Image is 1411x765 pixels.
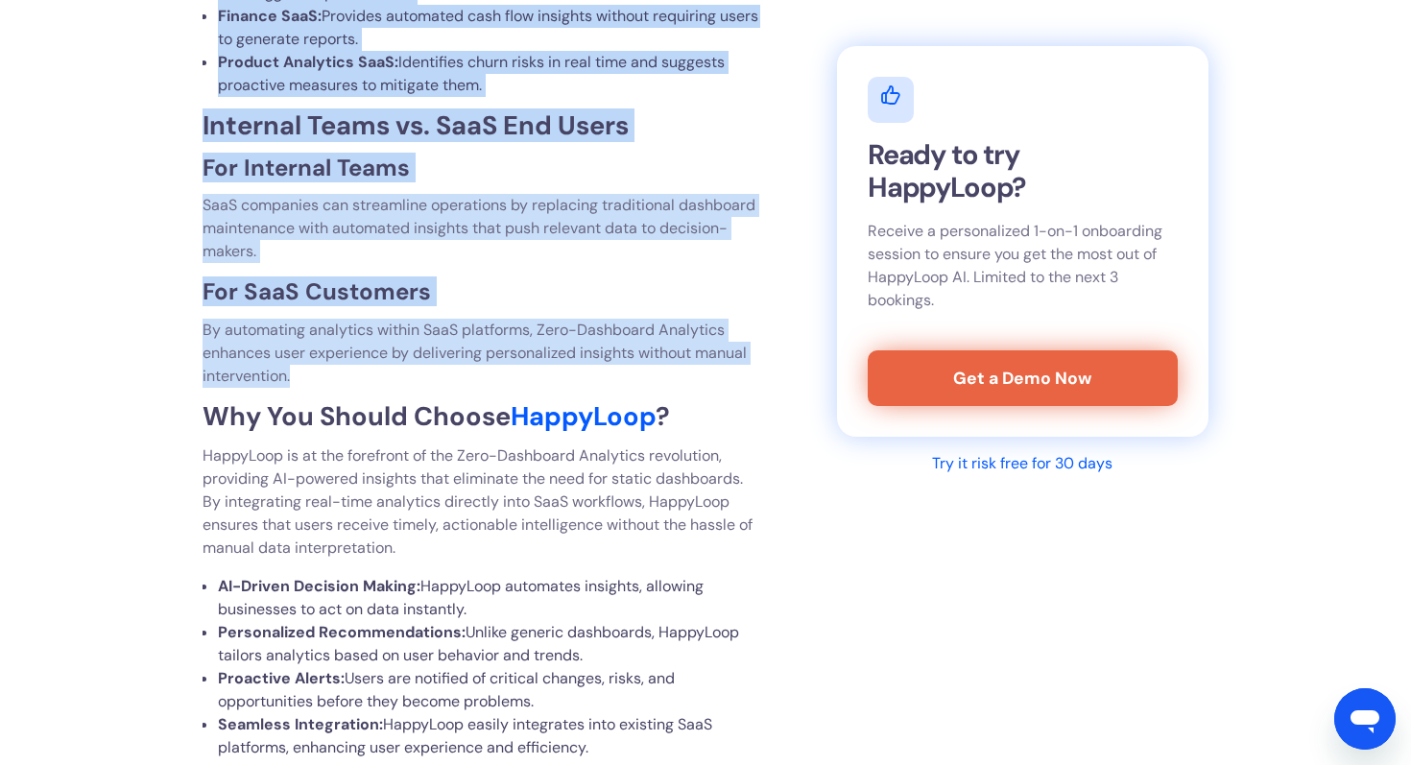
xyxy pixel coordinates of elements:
[868,350,1178,406] a: Get a Demo Now
[218,51,760,97] li: Identifies churn risks in real time and suggests proactive measures to mitigate them.
[218,576,420,596] strong: AI-Driven Decision Making:
[218,622,466,642] strong: Personalized Recommendations:
[511,399,656,433] a: HappyLoop
[203,194,760,263] p: SaaS companies can streamline operations by replacing traditional dashboard maintenance with auto...
[932,452,1112,475] div: Try it risk free for 30 days
[868,138,1178,204] h2: Ready to try HappyLoop?
[218,6,322,26] strong: Finance SaaS:
[218,621,760,667] li: Unlike generic dashboards, HappyLoop tailors analytics based on user behavior and trends.
[203,399,511,433] strong: Why You Should Choose
[218,668,345,688] strong: Proactive Alerts:
[203,444,760,560] p: HappyLoop is at the forefront of the Zero-Dashboard Analytics revolution, providing AI-powered in...
[868,220,1178,312] p: Receive a personalized 1-on-1 onboarding session to ensure you get the most out of HappyLoop AI. ...
[218,667,760,713] li: Users are notified of critical changes, risks, and opportunities before they become problems.
[656,399,670,433] strong: ?
[218,5,760,51] li: Provides automated cash flow insights without requiring users to generate reports.
[218,714,383,734] strong: Seamless Integration:
[218,713,760,759] li: HappyLoop easily integrates into existing SaaS platforms, enhancing user experience and efficiency.
[203,108,629,142] strong: Internal Teams vs. SaaS End Users
[203,276,431,306] strong: For SaaS Customers
[203,319,760,388] p: By automating analytics within SaaS platforms, Zero-Dashboard Analytics enhances user experience ...
[218,52,398,72] strong: Product Analytics SaaS:
[203,153,410,182] strong: For Internal Teams
[1334,688,1396,750] iframe: Bouton de lancement de la fenêtre de messagerie
[218,575,760,621] li: HappyLoop automates insights, allowing businesses to act on data instantly.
